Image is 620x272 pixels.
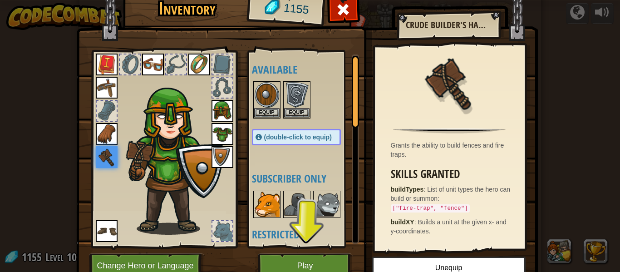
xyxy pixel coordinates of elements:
span: List of unit types the hero can build or summon: [391,186,511,211]
img: portrait.png [96,77,118,99]
button: Equip [284,108,310,118]
span: : [423,186,427,193]
img: portrait.png [142,54,164,75]
img: portrait.png [212,123,233,145]
strong: buildTypes [391,186,424,193]
img: portrait.png [284,82,310,108]
h4: Restricted [252,228,359,240]
span: (double-click to equip) [264,134,332,141]
img: portrait.png [284,192,310,217]
h2: Crude Builder's Hammer [406,20,491,30]
img: portrait.png [96,54,118,75]
img: portrait.png [212,100,233,122]
img: portrait.png [188,54,210,75]
img: portrait.png [96,146,118,168]
span: : [414,218,418,226]
img: portrait.png [254,192,280,217]
img: portrait.png [314,192,340,217]
img: portrait.png [96,220,118,242]
img: portrait.png [420,53,479,112]
span: Builds a unit at the given x- and y-coordinates. [391,218,507,235]
img: portrait.png [96,123,118,145]
img: portrait.png [212,146,233,168]
h3: Skills Granted [391,168,513,180]
div: Grants the ability to build fences and fire traps. [391,141,513,159]
strong: buildXY [391,218,414,226]
h4: Available [252,64,359,75]
img: hr.png [393,128,505,134]
img: female.png [125,68,223,235]
img: portrait.png [254,82,280,108]
button: Equip [254,108,280,118]
code: ["fire-trap", "fence"] [391,204,470,213]
h4: Subscriber Only [252,173,359,184]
